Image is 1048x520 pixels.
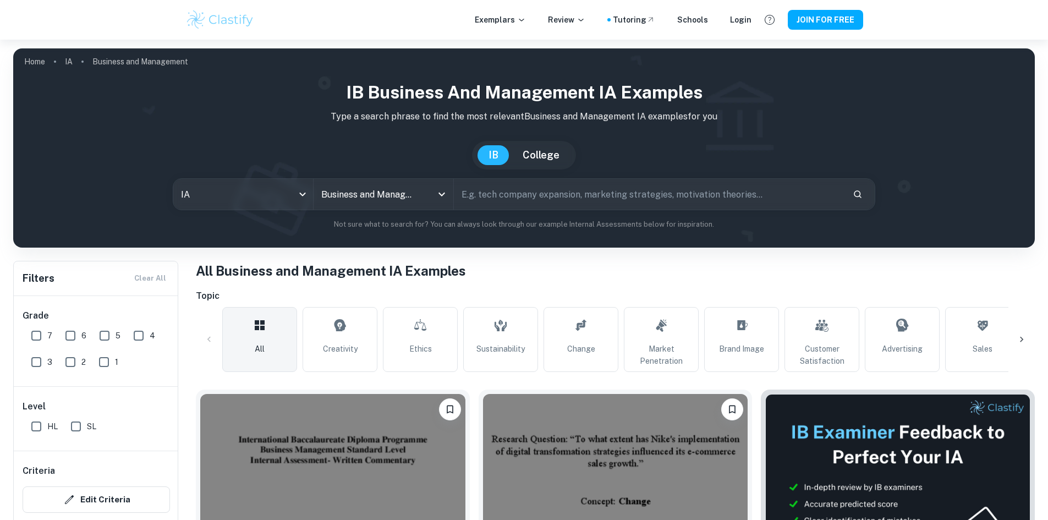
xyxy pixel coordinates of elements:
[512,145,570,165] button: College
[23,464,55,478] h6: Criteria
[719,343,764,355] span: Brand Image
[81,330,86,342] span: 6
[548,14,585,26] p: Review
[848,185,867,204] button: Search
[185,9,255,31] img: Clastify logo
[150,330,155,342] span: 4
[22,79,1026,106] h1: IB Business and Management IA examples
[196,289,1035,303] h6: Topic
[760,10,779,29] button: Help and Feedback
[115,356,118,368] span: 1
[65,54,73,69] a: IA
[789,343,854,367] span: Customer Satisfaction
[24,54,45,69] a: Home
[23,400,170,413] h6: Level
[13,48,1035,248] img: profile cover
[788,10,863,30] button: JOIN FOR FREE
[22,219,1026,230] p: Not sure what to search for? You can always look through our example Internal Assessments below f...
[92,56,188,68] p: Business and Management
[323,343,358,355] span: Creativity
[567,343,595,355] span: Change
[87,420,96,433] span: SL
[629,343,694,367] span: Market Penetration
[434,187,449,202] button: Open
[47,356,52,368] span: 3
[730,14,751,26] a: Login
[173,179,313,210] div: IA
[255,343,265,355] span: All
[116,330,120,342] span: 5
[22,110,1026,123] p: Type a search phrase to find the most relevant Business and Management IA examples for you
[478,145,509,165] button: IB
[439,398,461,420] button: Please log in to bookmark exemplars
[23,486,170,513] button: Edit Criteria
[677,14,708,26] a: Schools
[613,14,655,26] a: Tutoring
[47,330,52,342] span: 7
[23,271,54,286] h6: Filters
[454,179,844,210] input: E.g. tech company expansion, marketing strategies, motivation theories...
[23,309,170,322] h6: Grade
[409,343,432,355] span: Ethics
[476,343,525,355] span: Sustainability
[81,356,86,368] span: 2
[882,343,923,355] span: Advertising
[721,398,743,420] button: Please log in to bookmark exemplars
[47,420,58,433] span: HL
[475,14,526,26] p: Exemplars
[196,261,1035,281] h1: All Business and Management IA Examples
[973,343,992,355] span: Sales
